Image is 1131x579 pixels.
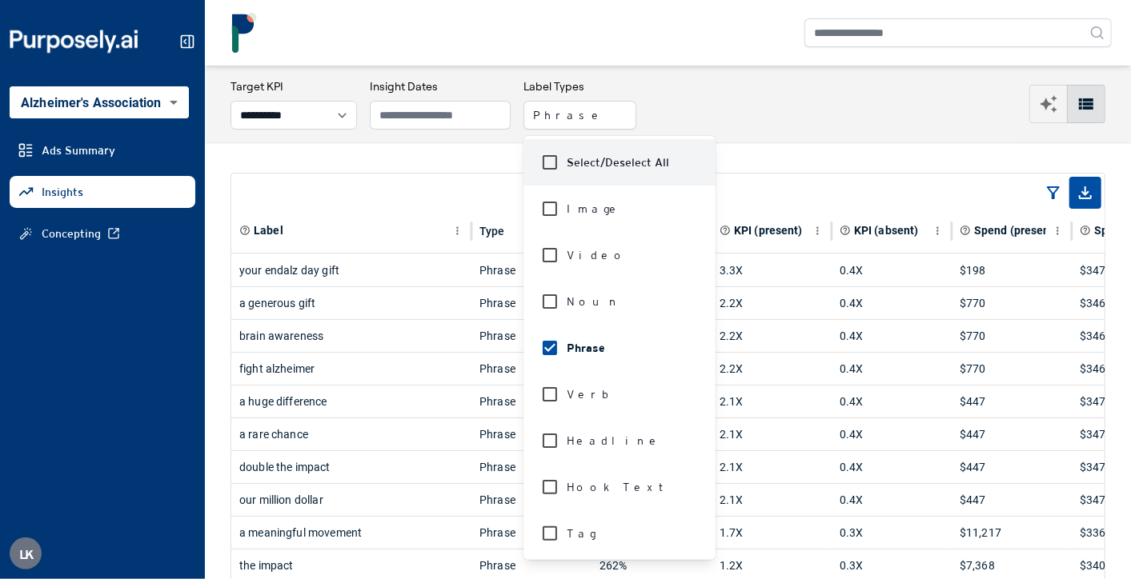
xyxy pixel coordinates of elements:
[720,225,731,236] svg: Aggregate KPI value of all ads where label is present
[840,418,944,450] div: 0.4X
[42,142,115,158] span: Ads Summary
[479,451,584,483] div: Phrase
[720,320,824,352] div: 2.2X
[928,221,948,241] button: KPI (absent) column menu
[567,201,622,217] span: Image
[479,320,584,352] div: Phrase
[1080,225,1091,236] svg: Total spend on all ads where label is absent
[239,451,463,483] div: double the impact
[960,320,1064,352] div: $770
[239,353,463,385] div: fight alzheimer
[840,517,944,549] div: 0.3X
[239,287,463,319] div: a generous gift
[840,353,944,385] div: 0.4X
[10,537,42,569] button: LK
[960,287,1064,319] div: $770
[567,386,615,402] span: Verb
[239,385,463,417] div: a huge difference
[254,222,283,238] span: Label
[960,225,971,236] svg: Total spend on all ads where label is present
[960,418,1064,450] div: $447
[840,254,944,286] div: 0.4X
[840,320,944,352] div: 0.4X
[239,320,463,352] div: brain awareness
[567,154,669,170] label: Select/Deselect All
[974,222,1058,238] span: Spend (present)
[42,226,101,242] span: Concepting
[523,78,636,94] h3: Label Types
[567,293,621,309] span: Noun
[808,221,828,241] button: KPI (present) column menu
[1048,221,1068,241] button: Spend (present) column menu
[840,451,944,483] div: 0.4X
[370,78,511,94] h3: Insight Dates
[479,385,584,417] div: Phrase
[720,287,824,319] div: 2.2X
[960,254,1064,286] div: $198
[720,254,824,286] div: 3.3X
[960,484,1064,516] div: $447
[720,517,824,549] div: 1.7X
[720,353,824,385] div: 2.2X
[960,353,1064,385] div: $770
[720,451,824,483] div: 2.1X
[840,287,944,319] div: 0.4X
[734,222,803,238] span: KPI (present)
[960,517,1064,549] div: $11,217
[960,451,1064,483] div: $447
[224,13,264,53] img: logo
[10,176,195,208] a: Insights
[10,218,195,250] a: Concepting
[10,537,42,569] div: L K
[479,517,584,549] div: Phrase
[42,184,83,200] span: Insights
[479,418,584,450] div: Phrase
[523,101,636,130] button: Phrase
[720,484,824,516] div: 2.1X
[1069,177,1101,209] span: Export as CSV
[239,418,463,450] div: a rare chance
[447,221,467,241] button: Label column menu
[239,484,463,516] div: our million dollar
[479,287,584,319] div: Phrase
[567,433,662,449] span: Headline
[567,479,672,495] span: Hook Text
[840,225,851,236] svg: Aggregate KPI value of all ads where label is absent
[239,517,463,549] div: a meaningful movement
[840,484,944,516] div: 0.4X
[567,247,628,263] span: Video
[479,353,584,385] div: Phrase
[960,385,1064,417] div: $447
[239,225,251,236] svg: Element or component part of the ad
[720,385,824,417] div: 2.1X
[10,86,189,118] div: Alzheimer's Association
[231,78,357,94] h3: Target KPI
[479,254,584,286] div: Phrase
[840,385,944,417] div: 0.4X
[567,525,596,541] span: Tag
[479,484,584,516] div: Phrase
[239,254,463,286] div: your endalz day gift
[854,222,919,238] span: KPI (absent)
[10,134,195,166] a: Ads Summary
[720,418,824,450] div: 2.1X
[567,340,605,356] span: Phrase
[523,136,716,560] ul: Phrase
[479,225,505,238] div: Type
